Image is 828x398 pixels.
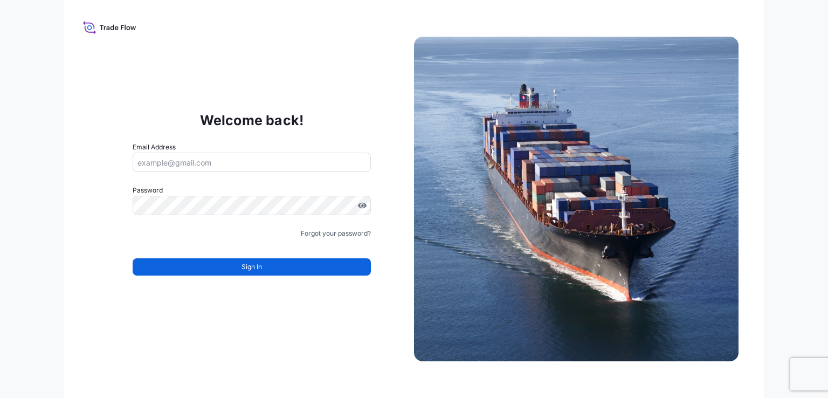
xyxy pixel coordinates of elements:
label: Email Address [133,142,176,153]
span: Sign In [241,262,262,272]
p: Welcome back! [200,112,304,129]
input: example@gmail.com [133,153,371,172]
a: Forgot your password? [301,228,371,239]
button: Sign In [133,258,371,276]
label: Password [133,185,371,196]
button: Show password [358,201,367,210]
img: Ship illustration [414,37,739,361]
